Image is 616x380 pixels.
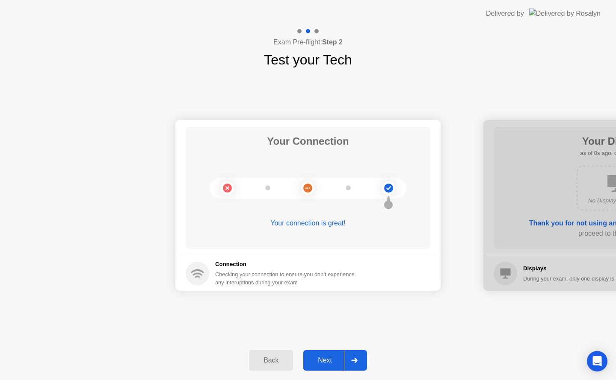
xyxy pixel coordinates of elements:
button: Next [303,350,367,371]
h5: Connection [215,260,360,269]
h1: Your Connection [267,134,349,149]
div: Delivered by [486,9,524,19]
div: Checking your connection to ensure you don’t experience any interuptions during your exam [215,270,360,286]
div: Back [252,357,290,364]
div: Open Intercom Messenger [587,351,607,371]
img: Delivered by Rosalyn [529,9,601,18]
h1: Test your Tech [264,50,352,70]
button: Back [249,350,293,371]
div: Your connection is great! [186,218,430,228]
h4: Exam Pre-flight: [273,37,343,47]
b: Step 2 [322,38,343,46]
div: Next [306,357,344,364]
